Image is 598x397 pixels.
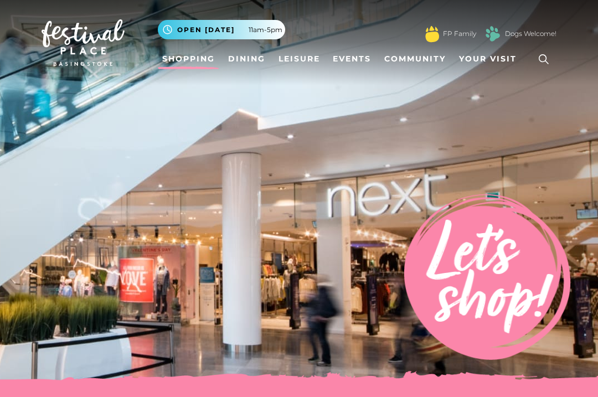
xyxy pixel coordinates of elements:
a: Events [328,49,375,69]
img: Festival Place Logo [42,19,125,66]
button: Open [DATE] 11am-5pm [158,20,285,39]
span: Open [DATE] [177,25,235,35]
a: Shopping [158,49,219,69]
a: Leisure [274,49,324,69]
a: Your Visit [455,49,527,69]
a: Dining [224,49,270,69]
span: 11am-5pm [249,25,282,35]
span: Your Visit [459,53,517,65]
a: Community [380,49,450,69]
a: Dogs Welcome! [505,29,556,39]
a: FP Family [443,29,476,39]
